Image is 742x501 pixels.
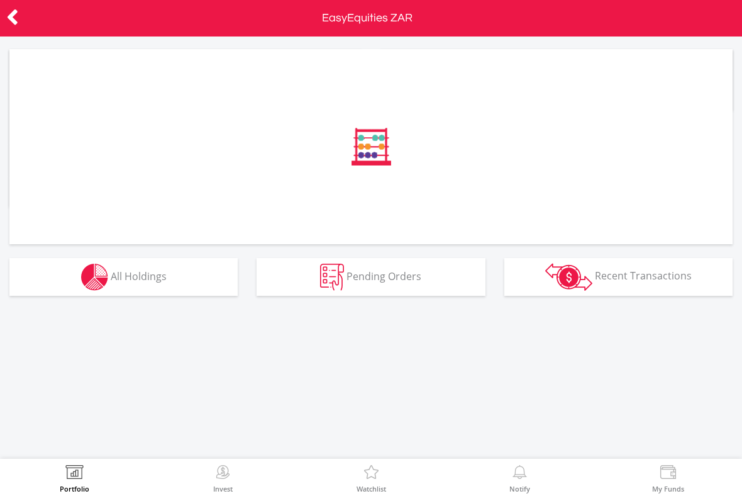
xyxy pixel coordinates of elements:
[346,269,421,283] span: Pending Orders
[81,264,108,291] img: holdings-wht.png
[65,465,84,483] img: View Portfolio
[362,465,381,483] img: Watchlist
[213,485,233,492] label: Invest
[595,269,692,283] span: Recent Transactions
[509,465,530,492] a: Notify
[357,465,386,492] a: Watchlist
[320,264,344,291] img: pending_instructions-wht.png
[213,465,233,492] a: Invest
[658,465,678,483] img: View Funds
[111,269,167,283] span: All Holdings
[60,465,89,492] a: Portfolio
[357,485,386,492] label: Watchlist
[9,258,238,296] button: All Holdings
[257,258,485,296] button: Pending Orders
[652,485,684,492] label: My Funds
[504,258,733,296] button: Recent Transactions
[213,465,233,483] img: Invest Now
[60,485,89,492] label: Portfolio
[509,485,530,492] label: Notify
[510,465,529,483] img: View Notifications
[652,465,684,492] a: My Funds
[545,263,592,291] img: transactions-zar-wht.png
